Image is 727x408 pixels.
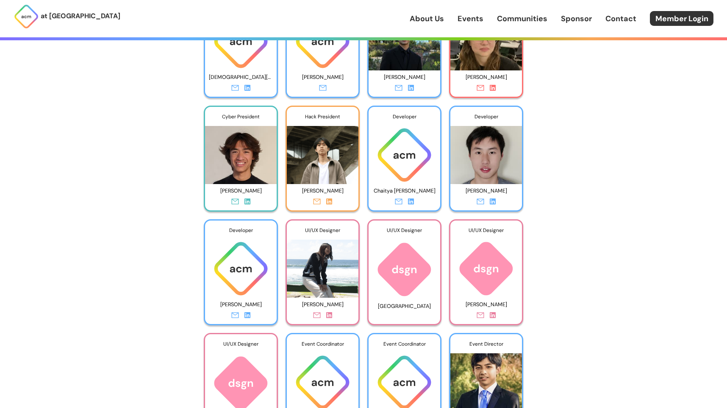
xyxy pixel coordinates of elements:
[209,184,273,198] p: [PERSON_NAME]
[372,71,436,84] p: [PERSON_NAME]
[369,334,440,354] div: Event Coordinator
[450,119,522,184] img: Photo of Max Weng
[454,298,518,311] p: [PERSON_NAME]
[450,240,522,298] img: ACM logo
[209,298,273,311] p: [PERSON_NAME]
[41,11,120,22] p: at [GEOGRAPHIC_DATA]
[287,221,358,240] div: UI/UX Designer
[287,107,358,126] div: Hack President
[369,240,440,299] img: ACM logo
[372,300,436,312] p: [GEOGRAPHIC_DATA]
[410,13,444,24] a: About Us
[291,298,355,311] p: [PERSON_NAME]
[205,12,277,70] img: ACM logo
[291,71,355,84] p: [PERSON_NAME]
[209,71,273,84] p: [DEMOGRAPHIC_DATA][PERSON_NAME]
[287,119,358,184] img: Photo of Nathan Wang
[291,184,355,198] p: [PERSON_NAME]
[372,184,436,198] p: Chaitya [PERSON_NAME]
[14,4,39,29] img: ACM Logo
[287,334,358,354] div: Event Coordinator
[650,11,713,26] a: Member Login
[561,13,592,24] a: Sponsor
[287,233,358,298] img: Photo of Vivian Nguyen
[369,126,440,184] img: ACM logo
[205,334,277,354] div: UI/UX Designer
[450,107,522,126] div: Developer
[205,221,277,240] div: Developer
[287,12,358,70] img: ACM logo
[205,119,277,184] img: Photo of Rollan Nguyen
[369,221,440,240] div: UI/UX Designer
[205,240,277,298] img: ACM logo
[454,184,518,198] p: [PERSON_NAME]
[205,107,277,126] div: Cyber President
[497,13,547,24] a: Communities
[458,13,483,24] a: Events
[454,71,518,84] p: [PERSON_NAME]
[605,13,636,24] a: Contact
[450,334,522,354] div: Event Director
[14,4,120,29] a: at [GEOGRAPHIC_DATA]
[369,107,440,126] div: Developer
[450,221,522,240] div: UI/UX Designer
